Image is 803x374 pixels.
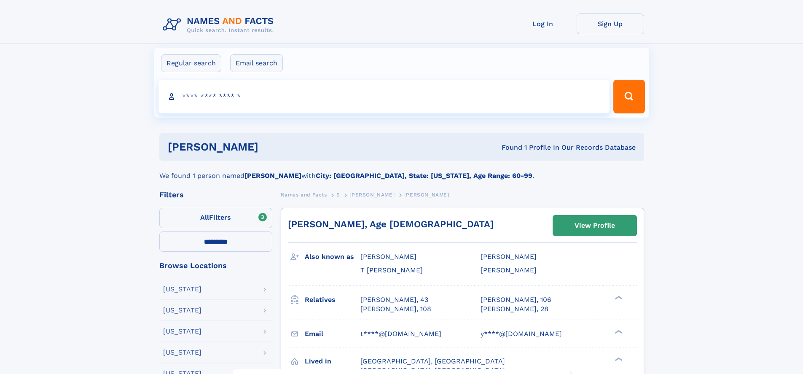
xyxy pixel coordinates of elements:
[159,262,272,269] div: Browse Locations
[577,13,644,34] a: Sign Up
[305,354,360,369] h3: Lived in
[575,216,615,235] div: View Profile
[159,191,272,199] div: Filters
[349,192,395,198] span: [PERSON_NAME]
[163,286,201,293] div: [US_STATE]
[305,250,360,264] h3: Also known as
[360,253,416,261] span: [PERSON_NAME]
[360,304,431,314] a: [PERSON_NAME], 108
[380,143,636,152] div: Found 1 Profile In Our Records Database
[163,307,201,314] div: [US_STATE]
[613,295,623,300] div: ❯
[230,54,283,72] label: Email search
[305,327,360,341] h3: Email
[281,189,327,200] a: Names and Facts
[163,328,201,335] div: [US_STATE]
[316,172,532,180] b: City: [GEOGRAPHIC_DATA], State: [US_STATE], Age Range: 60-99
[159,13,281,36] img: Logo Names and Facts
[161,54,221,72] label: Regular search
[613,356,623,362] div: ❯
[404,192,449,198] span: [PERSON_NAME]
[336,192,340,198] span: S
[305,293,360,307] h3: Relatives
[244,172,301,180] b: [PERSON_NAME]
[481,304,548,314] a: [PERSON_NAME], 28
[159,208,272,228] label: Filters
[288,219,494,229] a: [PERSON_NAME], Age [DEMOGRAPHIC_DATA]
[509,13,577,34] a: Log In
[613,329,623,334] div: ❯
[360,266,423,274] span: T [PERSON_NAME]
[360,295,428,304] a: [PERSON_NAME], 43
[168,142,380,152] h1: [PERSON_NAME]
[158,80,610,113] input: search input
[553,215,636,236] a: View Profile
[360,357,505,365] span: [GEOGRAPHIC_DATA], [GEOGRAPHIC_DATA]
[481,266,537,274] span: [PERSON_NAME]
[481,295,551,304] a: [PERSON_NAME], 106
[163,349,201,356] div: [US_STATE]
[613,80,645,113] button: Search Button
[200,213,209,221] span: All
[159,161,644,181] div: We found 1 person named with .
[349,189,395,200] a: [PERSON_NAME]
[481,253,537,261] span: [PERSON_NAME]
[336,189,340,200] a: S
